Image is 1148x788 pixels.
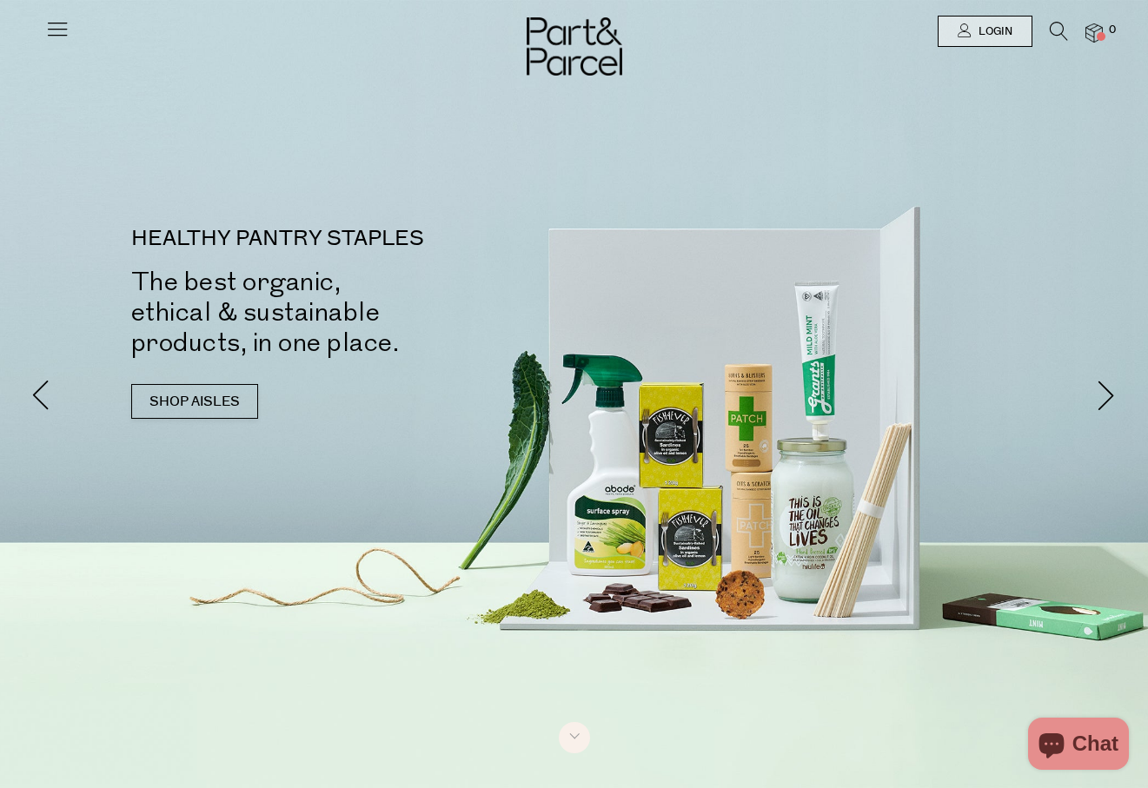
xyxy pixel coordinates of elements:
img: Part&Parcel [527,17,622,76]
h2: The best organic, ethical & sustainable products, in one place. [131,267,601,358]
span: 0 [1105,23,1120,38]
a: 0 [1085,23,1103,42]
p: HEALTHY PANTRY STAPLES [131,228,601,249]
span: Login [974,24,1012,39]
a: SHOP AISLES [131,384,258,419]
inbox-online-store-chat: Shopify online store chat [1023,718,1134,774]
a: Login [938,16,1032,47]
